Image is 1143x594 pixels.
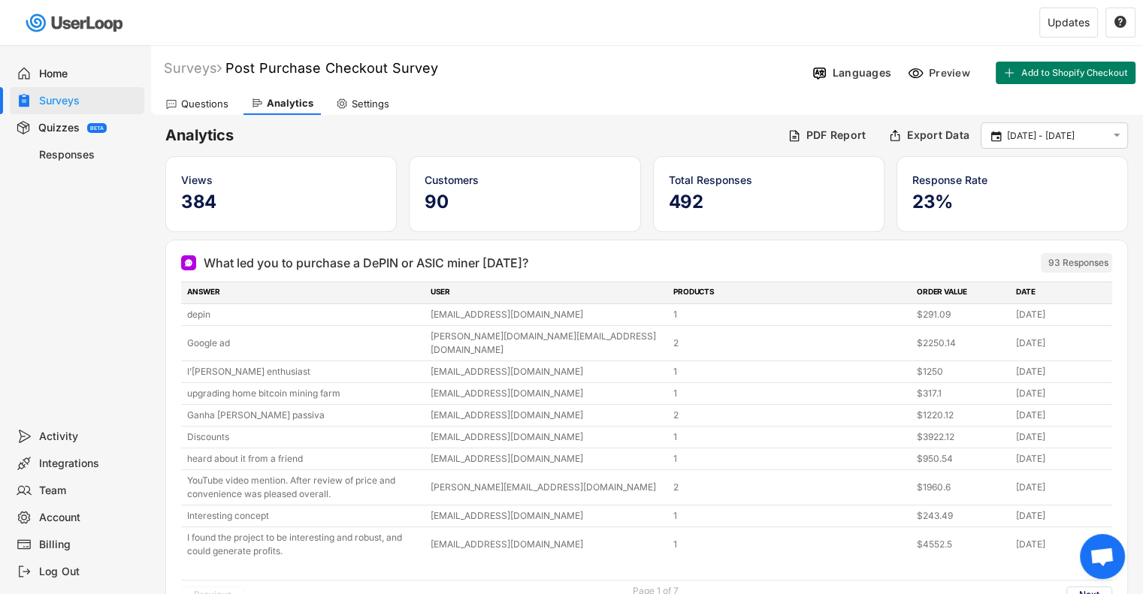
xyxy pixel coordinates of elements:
[165,125,776,146] h6: Analytics
[39,94,138,108] div: Surveys
[431,409,665,422] div: [EMAIL_ADDRESS][DOMAIN_NAME]
[673,452,908,466] div: 1
[1016,452,1106,466] div: [DATE]
[673,365,908,378] div: 1
[181,172,381,188] div: Views
[38,121,80,135] div: Quizzes
[673,336,908,350] div: 2
[991,128,1002,142] text: 
[204,254,528,272] div: What led you to purchase a DePIN or ASIC miner [DATE]?
[917,452,1007,466] div: $950.54
[225,60,438,76] font: Post Purchase Checkout Survey
[1007,128,1106,143] input: Select Date Range
[431,430,665,444] div: [EMAIL_ADDRESS][DOMAIN_NAME]
[431,481,665,494] div: [PERSON_NAME][EMAIL_ADDRESS][DOMAIN_NAME]
[912,191,1112,213] h5: 23%
[917,286,1007,300] div: ORDER VALUE
[187,509,422,523] div: Interesting concept
[425,191,624,213] h5: 90
[187,531,422,558] div: I found the project to be interesting and robust, and could generate profits.
[267,97,313,110] div: Analytics
[431,509,665,523] div: [EMAIL_ADDRESS][DOMAIN_NAME]
[1016,365,1106,378] div: [DATE]
[917,308,1007,321] div: $291.09
[39,538,138,552] div: Billing
[187,308,422,321] div: depin
[989,129,1003,143] button: 
[917,481,1007,494] div: $1960.6
[1114,16,1127,29] button: 
[917,365,1007,378] div: $1250
[431,330,665,357] div: [PERSON_NAME][DOMAIN_NAME][EMAIL_ADDRESS][DOMAIN_NAME]
[1016,387,1106,400] div: [DATE]
[1016,336,1106,350] div: [DATE]
[673,387,908,400] div: 1
[181,98,228,110] div: Questions
[431,387,665,400] div: [EMAIL_ADDRESS][DOMAIN_NAME]
[812,65,827,81] img: Language%20Icon.svg
[673,538,908,551] div: 1
[996,62,1135,84] button: Add to Shopify Checkout
[1016,538,1106,551] div: [DATE]
[187,286,422,300] div: ANSWER
[187,452,422,466] div: heard about it from a friend
[673,509,908,523] div: 1
[917,430,1007,444] div: $3922.12
[673,308,908,321] div: 1
[669,191,869,213] h5: 492
[431,452,665,466] div: [EMAIL_ADDRESS][DOMAIN_NAME]
[39,67,138,81] div: Home
[431,538,665,551] div: [EMAIL_ADDRESS][DOMAIN_NAME]
[164,59,222,77] div: Surveys
[673,286,908,300] div: PRODUCTS
[1114,15,1126,29] text: 
[907,128,969,142] div: Export Data
[917,538,1007,551] div: $4552.5
[917,336,1007,350] div: $2250.14
[39,148,138,162] div: Responses
[833,66,891,80] div: Languages
[929,66,974,80] div: Preview
[673,481,908,494] div: 2
[1016,430,1106,444] div: [DATE]
[187,336,422,350] div: Google ad
[431,308,665,321] div: [EMAIL_ADDRESS][DOMAIN_NAME]
[1016,481,1106,494] div: [DATE]
[1048,257,1108,269] div: 93 Responses
[184,258,193,267] img: Open Ended
[425,172,624,188] div: Customers
[187,409,422,422] div: Ganha [PERSON_NAME] passiva
[187,474,422,501] div: YouTube video mention. After review of price and convenience was pleased overall.
[39,484,138,498] div: Team
[1016,509,1106,523] div: [DATE]
[669,172,869,188] div: Total Responses
[673,409,908,422] div: 2
[1016,409,1106,422] div: [DATE]
[181,191,381,213] h5: 384
[1021,68,1128,77] span: Add to Shopify Checkout
[1016,286,1106,300] div: DATE
[39,511,138,525] div: Account
[806,128,866,142] div: PDF Report
[187,387,422,400] div: upgrading home bitcoin mining farm
[39,430,138,444] div: Activity
[431,365,665,378] div: [EMAIL_ADDRESS][DOMAIN_NAME]
[917,409,1007,422] div: $1220.12
[39,565,138,579] div: Log Out
[1110,129,1123,142] button: 
[352,98,389,110] div: Settings
[39,457,138,471] div: Integrations
[187,430,422,444] div: Discounts
[431,286,665,300] div: USER
[1016,308,1106,321] div: [DATE]
[1080,534,1125,579] div: Open chat
[912,172,1112,188] div: Response Rate
[23,8,129,38] img: userloop-logo-01.svg
[90,125,104,131] div: BETA
[917,387,1007,400] div: $317.1
[917,509,1007,523] div: $243.49
[1114,129,1120,142] text: 
[1048,17,1090,28] div: Updates
[187,365,422,378] div: I’[PERSON_NAME] enthusiast
[673,430,908,444] div: 1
